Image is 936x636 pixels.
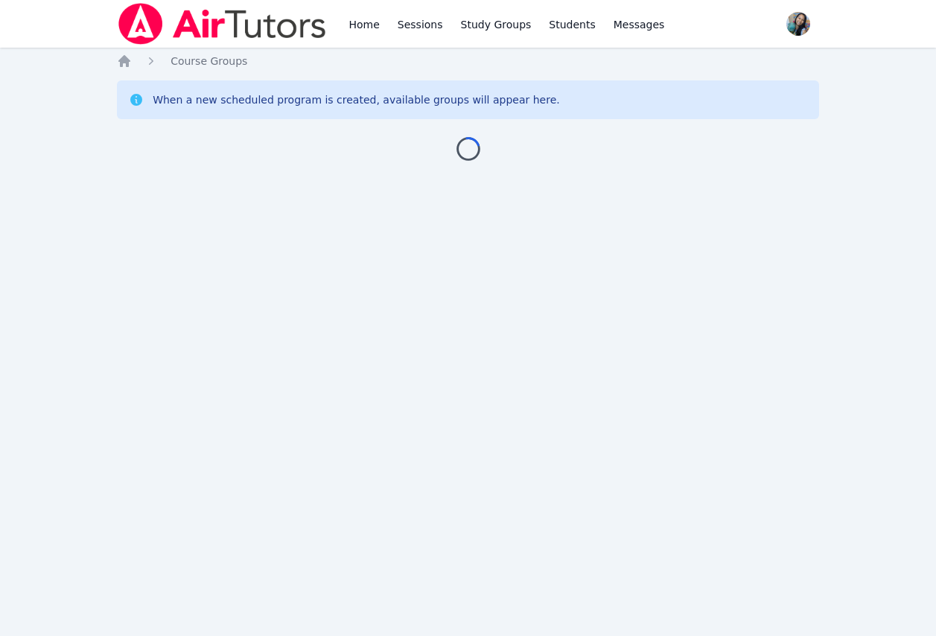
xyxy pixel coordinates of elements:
a: Course Groups [171,54,247,69]
span: Messages [614,17,665,32]
nav: Breadcrumb [117,54,819,69]
div: When a new scheduled program is created, available groups will appear here. [153,92,560,107]
span: Course Groups [171,55,247,67]
img: Air Tutors [117,3,328,45]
